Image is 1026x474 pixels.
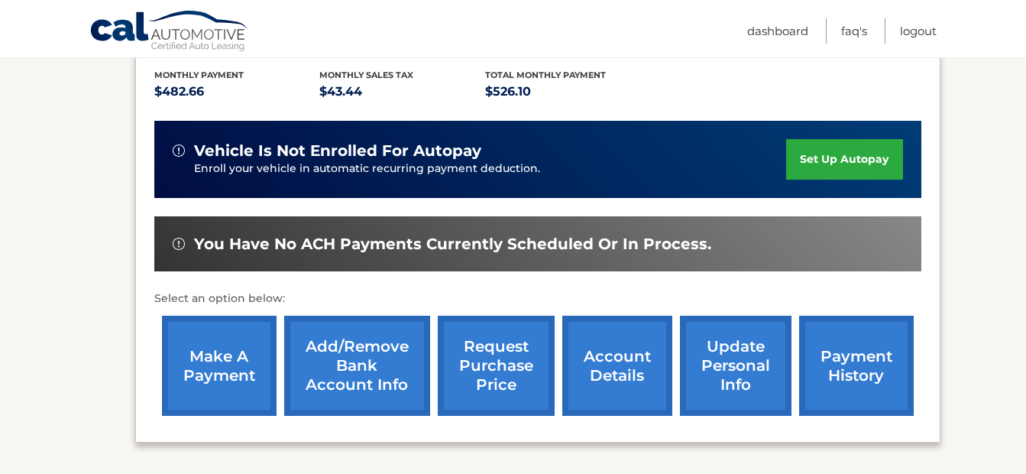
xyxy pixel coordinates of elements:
[562,316,672,416] a: account details
[319,70,413,80] span: Monthly sales Tax
[485,81,651,102] p: $526.10
[680,316,791,416] a: update personal info
[194,161,787,177] p: Enroll your vehicle in automatic recurring payment deduction.
[194,235,711,254] span: You have no ACH payments currently scheduled or in process.
[319,81,485,102] p: $43.44
[485,70,606,80] span: Total Monthly Payment
[173,144,185,157] img: alert-white.svg
[154,81,320,102] p: $482.66
[89,10,250,54] a: Cal Automotive
[154,70,244,80] span: Monthly Payment
[154,290,921,308] p: Select an option below:
[841,18,867,44] a: FAQ's
[284,316,430,416] a: Add/Remove bank account info
[173,238,185,250] img: alert-white.svg
[162,316,277,416] a: make a payment
[747,18,808,44] a: Dashboard
[799,316,914,416] a: payment history
[194,141,481,161] span: vehicle is not enrolled for autopay
[438,316,555,416] a: request purchase price
[786,139,902,180] a: set up autopay
[900,18,937,44] a: Logout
